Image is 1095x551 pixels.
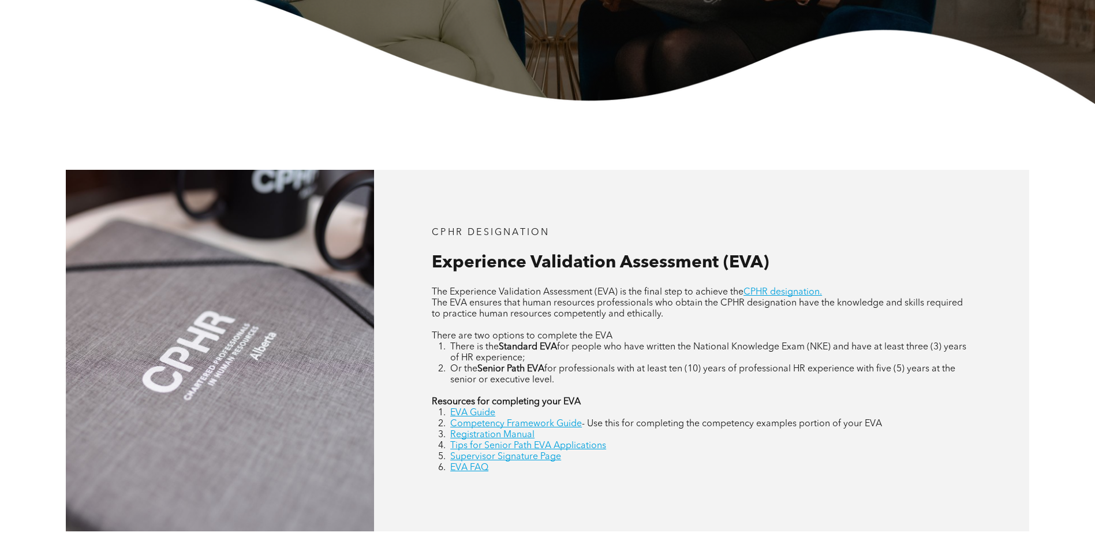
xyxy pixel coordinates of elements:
a: EVA Guide [450,408,495,418]
span: Or the [450,364,477,374]
a: Competency Framework Guide [450,419,582,429]
span: - Use this for completing the competency examples portion of your EVA [582,419,882,429]
a: Supervisor Signature Page [450,452,561,461]
a: Registration Manual [450,430,535,440]
a: CPHR designation. [743,288,822,297]
a: EVA FAQ [450,463,488,472]
a: Tips for Senior Path EVA Applications [450,441,606,451]
span: The EVA ensures that human resources professionals who obtain the CPHR designation have the knowl... [432,299,963,319]
strong: Standard EVA [499,342,557,352]
span: The Experience Validation Assessment (EVA) is the final step to achieve the [432,288,743,297]
span: for professionals with at least ten (10) years of professional HR experience with five (5) years ... [450,364,955,385]
span: CPHR DESIGNATION [432,228,550,237]
span: Experience Validation Assessment (EVA) [432,254,769,271]
span: for people who have written the National Knowledge Exam (NKE) and have at least three (3) years o... [450,342,966,363]
span: There are two options to complete the EVA [432,332,612,341]
strong: Senior Path EVA [477,364,544,374]
strong: Resources for completing your EVA [432,397,581,407]
span: There is the [450,342,499,352]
